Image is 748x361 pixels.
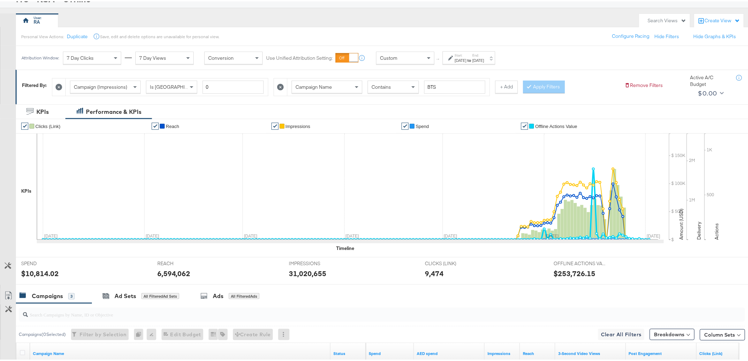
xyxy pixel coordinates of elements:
strong: to [467,56,473,62]
span: Impressions [286,122,310,128]
a: The number of times your ad was served. On mobile apps an ad is counted as served the first time ... [487,349,517,355]
div: $10,814.02 [21,267,59,277]
text: Delivery [696,220,702,238]
div: RA [34,17,40,24]
div: Personal View Actions: [21,33,64,38]
span: CLICKS (LINK) [425,259,478,266]
label: Start: [455,52,467,56]
label: Use Unified Attribution Setting: [266,53,333,60]
div: Active A/C Budget [690,73,729,86]
div: [DATE] [473,56,484,62]
div: Search Views [648,16,686,23]
button: Clear All Filters [598,327,644,339]
div: Create View [705,16,740,23]
div: Performance & KPIs [86,106,141,115]
a: Shows the current state of your Ad Campaign. [333,349,363,355]
button: Hide Graphs & KPIs [694,32,736,39]
span: 7 Day Views [139,53,166,60]
button: Breakdowns [650,327,695,339]
div: KPIs [21,186,31,193]
div: 9,474 [425,267,444,277]
div: $253,726.15 [554,267,596,277]
span: SPEND [21,259,74,266]
a: ✔ [521,121,528,128]
div: 0 [134,327,147,339]
span: Clicks (Link) [35,122,60,128]
div: [DATE] [455,56,467,62]
a: ✔ [152,121,159,128]
div: Ad Sets [115,291,136,299]
input: Search Campaigns by Name, ID or Objective [28,303,678,317]
span: OFFLINE ACTIONS VALUE [554,259,607,266]
a: ✔ [271,121,279,128]
div: Timeline [336,244,354,250]
button: Hide Filters [655,32,679,39]
span: Spend [416,122,429,128]
input: Enter a number [203,79,264,92]
a: ✔ [21,121,28,128]
span: REACH [157,259,210,266]
span: Campaign Name [296,82,332,89]
span: Clear All Filters [601,329,642,338]
button: $0.00 [695,86,725,98]
text: Actions [714,222,720,238]
div: All Filtered Ad Sets [141,292,179,298]
button: Remove Filters [625,81,663,87]
a: ✔ [402,121,409,128]
a: Your campaign name. [33,349,328,355]
div: All Filtered Ads [229,292,259,298]
span: Campaign (Impressions) [74,82,127,89]
div: 3 [68,292,75,298]
span: Is [GEOGRAPHIC_DATA] [150,82,204,89]
text: Amount (USD) [678,207,685,238]
a: The total amount spent to date. [369,349,411,355]
button: Duplicate [67,32,88,39]
a: The number of actions related to your Page's posts as a result of your ad. [629,349,694,355]
div: Save, edit and delete options are unavailable for personal view. [100,33,219,38]
span: IMPRESSIONS [289,259,342,266]
div: Campaigns ( 0 Selected) [19,330,66,336]
span: Custom [380,53,397,60]
div: $0.00 [698,87,717,97]
div: Attribution Window: [21,54,59,59]
a: The number of people your ad was served to. [523,349,553,355]
label: End: [473,52,484,56]
span: Conversion [208,53,234,60]
div: Ads [213,291,223,299]
div: KPIs [36,106,49,115]
div: 6,594,062 [157,267,191,277]
button: + Add [495,79,518,92]
a: The number of times your video was viewed for 3 seconds or more. [558,349,623,355]
button: Column Sets [700,328,745,339]
button: Configure Pacing [607,29,655,41]
div: Campaigns [32,291,63,299]
span: Contains [372,82,391,89]
a: 3.6725 [417,349,482,355]
div: 31,020,655 [289,267,326,277]
span: 7 Day Clicks [67,53,94,60]
span: Offline Actions Value [535,122,577,128]
span: ↑ [435,57,442,59]
input: Enter a search term [424,79,485,92]
span: Reach [166,122,179,128]
div: Filtered By: [22,81,47,87]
